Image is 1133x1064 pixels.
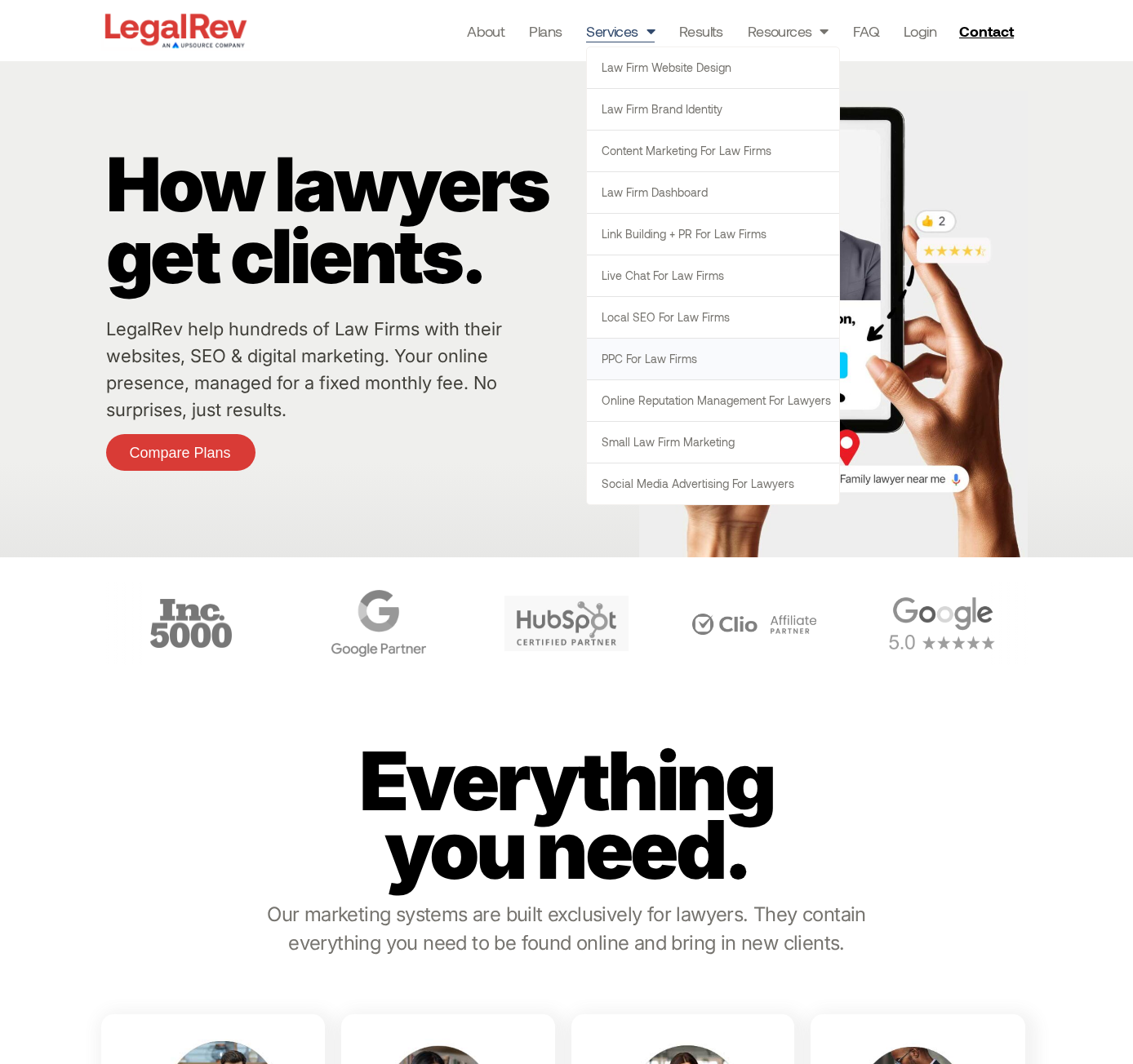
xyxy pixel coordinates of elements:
div: 6 / 6 [664,582,844,665]
div: 4 / 6 [289,582,469,665]
a: Online Reputation Management for Lawyers [587,380,839,421]
a: Resources [748,20,829,42]
a: Law Firm Brand Identity [587,89,839,130]
a: LegalRev help hundreds of Law Firms with their websites, SEO & digital marketing. Your online pre... [106,318,502,420]
a: Services [586,20,655,42]
a: Login [904,20,936,42]
a: Small Law Firm Marketing [587,422,839,463]
nav: Menu [467,20,936,42]
a: FAQ [853,20,879,42]
div: Carousel [101,582,1032,665]
a: Link Building + PR for Law Firms [587,214,839,255]
p: Everything you need. [329,747,804,884]
a: Law Firm Dashboard [587,172,839,213]
a: Live Chat for Law Firms [587,255,839,296]
a: Social Media Advertising for Lawyers [587,463,839,504]
a: Local SEO for Law Firms [587,297,839,338]
a: Results [679,20,723,42]
a: Plans [529,20,562,42]
span: Compare Plans [130,446,231,460]
a: Compare Plans [106,434,255,471]
a: PPC for Law Firms [587,339,839,379]
p: How lawyers get clients. [106,149,632,292]
a: Law Firm Website Design [587,47,839,88]
a: Contact [953,18,1024,44]
span: Contact [959,24,1014,38]
a: Content Marketing for Law Firms [587,131,839,171]
a: About [467,20,504,42]
div: 3 / 6 [101,582,281,665]
div: 1 / 6 [852,582,1032,665]
div: 5 / 6 [477,582,656,665]
p: Our marketing systems are built exclusively for lawyers. They contain everything you need to be f... [259,900,875,957]
ul: Services [586,47,840,505]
